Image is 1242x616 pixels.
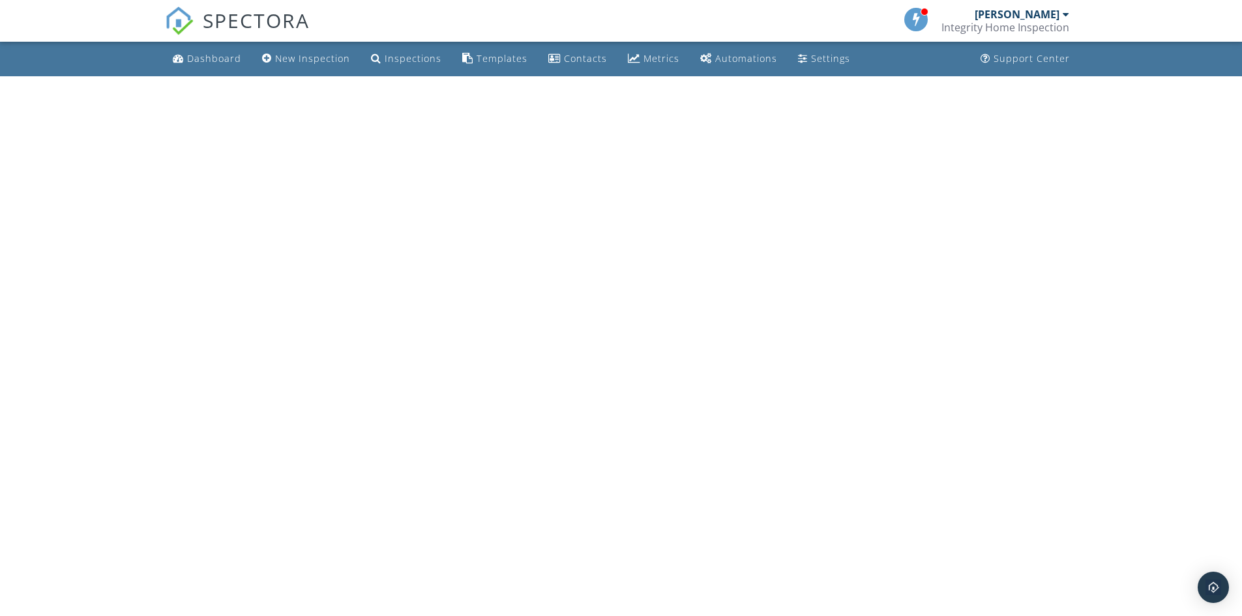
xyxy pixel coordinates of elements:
a: SPECTORA [165,18,310,45]
a: Automations (Basic) [695,47,782,71]
span: SPECTORA [203,7,310,34]
div: [PERSON_NAME] [975,8,1059,21]
div: Contacts [564,52,607,65]
a: New Inspection [257,47,355,71]
div: Settings [811,52,850,65]
a: Settings [793,47,855,71]
a: Metrics [623,47,685,71]
div: Automations [715,52,777,65]
div: Inspections [385,52,441,65]
div: Metrics [643,52,679,65]
div: Integrity Home Inspection [941,21,1069,34]
div: Dashboard [187,52,241,65]
div: Open Intercom Messenger [1198,572,1229,603]
div: New Inspection [275,52,350,65]
a: Support Center [975,47,1075,71]
div: Templates [477,52,527,65]
a: Templates [457,47,533,71]
a: Dashboard [168,47,246,71]
a: Contacts [543,47,612,71]
div: Support Center [994,52,1070,65]
a: Inspections [366,47,447,71]
img: The Best Home Inspection Software - Spectora [165,7,194,35]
